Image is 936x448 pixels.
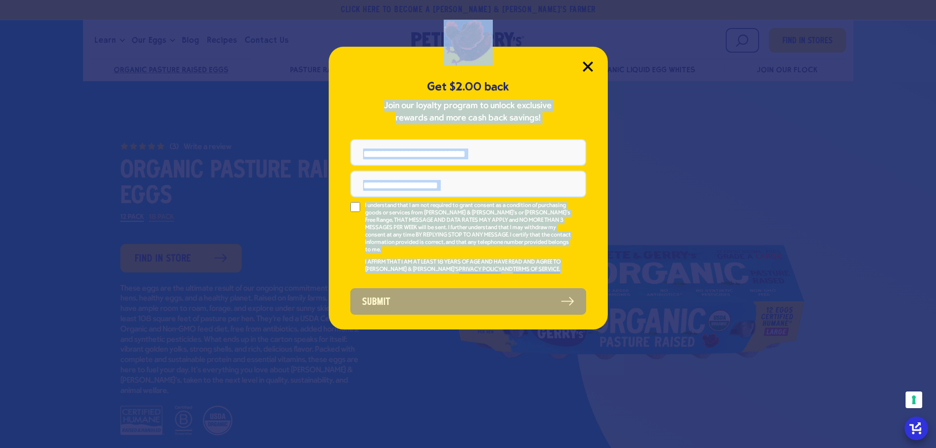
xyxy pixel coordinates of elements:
[906,391,922,408] button: Your consent preferences for tracking technologies
[350,202,360,212] input: I understand that I am not required to grant consent as a condition of purchasing goods or servic...
[583,61,593,72] button: Close Modal
[350,79,586,95] h5: Get $2.00 back
[350,288,586,315] button: Submit
[365,202,572,254] p: I understand that I am not required to grant consent as a condition of purchasing goods or servic...
[459,267,501,273] a: PRIVACY POLICY
[365,259,572,273] p: I AFFIRM THAT I AM AT LEAST 18 YEARS OF AGE AND HAVE READ AND AGREE TO [PERSON_NAME] & [PERSON_NA...
[382,100,554,124] p: Join our loyalty program to unlock exclusive rewards and more cash back savings!
[513,267,560,273] a: TERMS OF SERVICE.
